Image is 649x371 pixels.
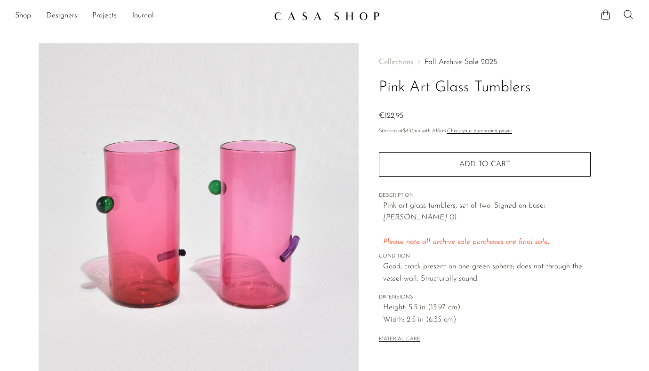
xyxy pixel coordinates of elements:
span: $43 [403,129,411,134]
span: Width: 2.5 in (6.35 cm) [383,314,591,326]
a: Check your purchasing power - Learn more about Affirm Financing (opens in modal) [447,129,512,134]
a: Designers [46,10,77,22]
span: Collections [379,58,413,66]
a: Journal [132,10,154,22]
a: Shop [15,10,31,22]
a: Projects [92,10,117,22]
span: Height: 5.5 in (13.97 cm) [383,302,591,314]
span: Add to cart [459,161,510,168]
em: [PERSON_NAME] 01. [383,214,549,245]
span: DESCRIPTION [379,192,591,200]
button: Add to cart [379,152,591,177]
span: €122,95 [379,112,403,120]
span: Please note all archive sale purchases are final sale. [383,238,549,246]
a: Fall Archive Sale 2025 [425,58,497,66]
h1: Pink Art Glass Tumblers [379,76,591,100]
span: DIMENSIONS [379,293,591,302]
span: CONDITION [379,252,591,261]
span: Good; crack present on one green sphere; does not through the vessel wall. Structurally sound. [383,261,591,285]
ul: NEW HEADER MENU [15,8,266,24]
button: MATERIAL CARE [379,336,420,343]
p: Starting at /mo with Affirm. [379,127,591,136]
p: Pink art glass tumblers, set of two. Signed on base: [383,200,591,248]
nav: Breadcrumbs [379,58,591,66]
nav: Desktop navigation [15,8,266,24]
